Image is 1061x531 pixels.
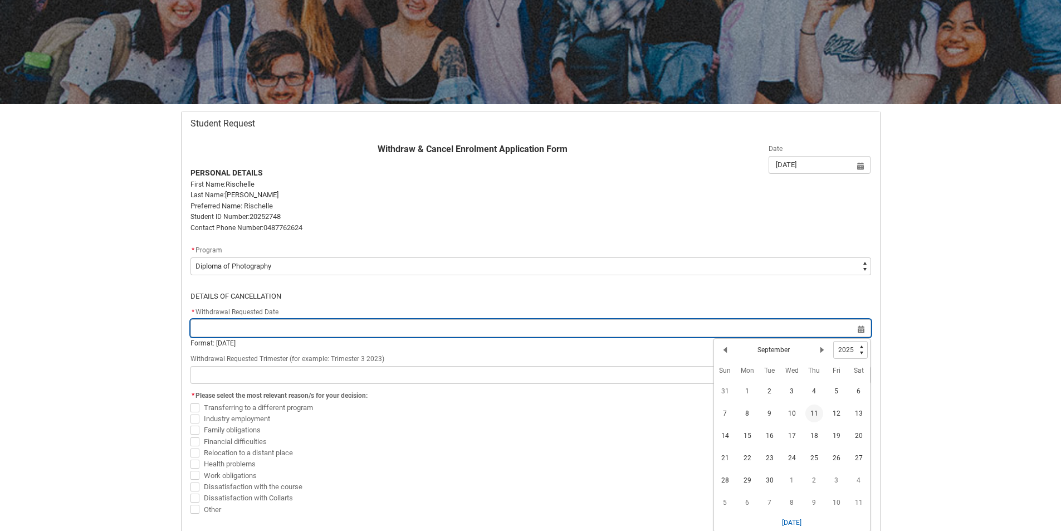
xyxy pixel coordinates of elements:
td: 2025-09-07 [714,402,736,425]
td: 2025-09-20 [848,425,870,447]
span: 14 [716,427,734,445]
span: 5 [716,494,734,511]
div: Format: [DATE] [190,338,871,348]
button: Previous Month [716,341,734,359]
abbr: required [192,392,194,400]
td: 2025-09-22 [736,447,759,469]
span: 27 [850,449,868,467]
span: 23 [761,449,779,467]
td: 2025-09-25 [803,447,825,469]
td: 2025-09-13 [848,402,870,425]
td: 2025-09-18 [803,425,825,447]
span: 16 [761,427,779,445]
td: 2025-09-15 [736,425,759,447]
span: 22 [739,449,756,467]
span: 24 [783,449,801,467]
span: 6 [739,494,756,511]
p: Rischelle [190,179,755,190]
span: Student Request [190,118,255,129]
span: Date [769,145,783,153]
span: 28 [716,471,734,489]
td: 2025-10-06 [736,491,759,514]
span: 7 [761,494,779,511]
span: Financial difficulties [204,437,267,446]
button: Next Month [813,341,831,359]
span: Other [204,505,221,514]
td: 2025-09-26 [825,447,848,469]
span: 29 [739,471,756,489]
abbr: Sunday [719,367,731,374]
td: 2025-09-23 [759,447,781,469]
span: First Name: [190,181,226,188]
td: 2025-09-21 [714,447,736,469]
td: 2025-09-16 [759,425,781,447]
td: 2025-09-03 [781,380,803,402]
td: 2025-09-01 [736,380,759,402]
td: 2025-10-08 [781,491,803,514]
span: 21 [716,449,734,467]
span: 10 [783,405,801,422]
td: 2025-08-31 [714,380,736,402]
td: 2025-09-04 [803,380,825,402]
span: 8 [739,405,756,422]
td: 2025-09-14 [714,425,736,447]
span: 11 [805,405,823,422]
td: 2025-09-12 [825,402,848,425]
span: Preferred Name: Rischelle [190,202,273,210]
h2: September [757,345,790,355]
td: 2025-10-09 [803,491,825,514]
span: 8 [783,494,801,511]
span: 4 [850,471,868,489]
span: Withdrawal Requested Trimester (for example: Trimester 3 2023) [190,355,384,363]
span: 31 [716,382,734,400]
span: 15 [739,427,756,445]
span: Family obligations [204,426,261,434]
span: Please select the most relevant reason/s for your decision: [195,392,368,400]
td: 2025-09-19 [825,425,848,447]
td: 2025-09-28 [714,469,736,491]
span: 3 [828,471,845,489]
abbr: Wednesday [785,367,799,374]
td: 2025-10-11 [848,491,870,514]
abbr: Saturday [854,367,864,374]
span: Industry employment [204,415,270,423]
span: 9 [761,405,779,422]
td: 2025-09-06 [848,380,870,402]
span: Dissatisfaction with the course [204,483,302,491]
span: Dissatisfaction with Collarts [204,494,293,502]
abbr: required [192,308,194,316]
span: 25 [805,449,823,467]
span: 1 [739,382,756,400]
span: 17 [783,427,801,445]
span: Student ID Number: [190,213,250,221]
td: 2025-09-08 [736,402,759,425]
td: 2025-10-07 [759,491,781,514]
td: 2025-09-30 [759,469,781,491]
span: 3 [783,382,801,400]
abbr: required [192,246,194,254]
span: 4 [805,382,823,400]
span: 20 [850,427,868,445]
abbr: Monday [741,367,754,374]
span: Work obligations [204,471,257,480]
span: Program [195,246,222,254]
abbr: Thursday [808,367,820,374]
span: 9 [805,494,823,511]
strong: Withdraw & Cancel Enrolment Application Form [378,144,568,154]
span: 2 [805,471,823,489]
span: Withdrawal Requested Date [190,308,278,316]
td: 2025-10-02 [803,469,825,491]
td: 2025-09-10 [781,402,803,425]
p: DETAILS OF CANCELLATION [190,291,871,302]
td: 2025-09-09 [759,402,781,425]
span: Transferring to a different program [204,403,313,412]
span: 19 [828,427,845,445]
span: 26 [828,449,845,467]
td: 2025-09-27 [848,447,870,469]
td: 2025-09-02 [759,380,781,402]
span: 7 [716,405,734,422]
span: 10 [828,494,845,511]
span: Health problems [204,460,256,468]
span: 0487762624 [263,223,302,232]
abbr: Friday [833,367,840,374]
